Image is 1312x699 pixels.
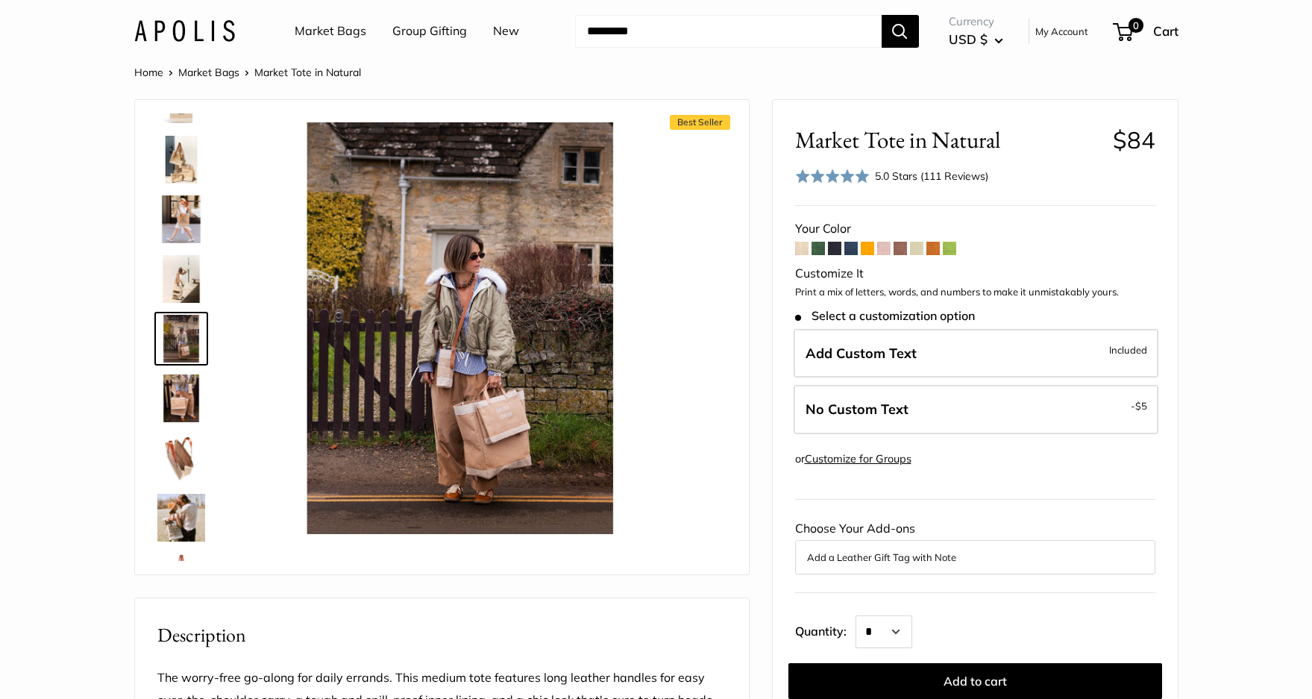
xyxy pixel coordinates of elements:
[157,554,205,601] img: Market Tote in Natural
[154,133,208,186] a: description_The Original Market bag in its 4 native styles
[949,11,1003,32] span: Currency
[1113,125,1155,154] span: $84
[794,329,1158,378] label: Add Custom Text
[392,20,467,43] a: Group Gifting
[1109,341,1147,359] span: Included
[154,491,208,545] a: Market Tote in Natural
[157,195,205,243] img: Market Tote in Natural
[788,663,1162,699] button: Add to cart
[157,315,205,363] img: Market Tote in Natural
[178,66,239,79] a: Market Bags
[806,345,917,362] span: Add Custom Text
[795,449,911,469] div: or
[134,20,235,42] img: Apolis
[795,611,856,648] label: Quantity:
[134,63,361,82] nav: Breadcrumb
[157,136,205,184] img: description_The Original Market bag in its 4 native styles
[254,66,361,79] span: Market Tote in Natural
[807,548,1143,566] button: Add a Leather Gift Tag with Note
[670,115,730,130] span: Best Seller
[157,255,205,303] img: description_Effortless style that elevates every moment
[795,309,975,323] span: Select a customization option
[1135,400,1147,412] span: $5
[875,168,988,184] div: 5.0 Stars (111 Reviews)
[1153,23,1178,39] span: Cart
[575,15,882,48] input: Search...
[493,20,519,43] a: New
[154,551,208,604] a: Market Tote in Natural
[154,192,208,246] a: Market Tote in Natural
[154,312,208,366] a: Market Tote in Natural
[794,385,1158,434] label: Leave Blank
[949,28,1003,51] button: USD $
[154,252,208,306] a: description_Effortless style that elevates every moment
[795,166,989,187] div: 5.0 Stars (111 Reviews)
[154,431,208,485] a: description_Water resistant inner liner.
[157,374,205,422] img: Market Tote in Natural
[795,126,1102,154] span: Market Tote in Natural
[295,20,366,43] a: Market Bags
[949,31,988,47] span: USD $
[157,621,726,650] h2: Description
[1128,18,1143,33] span: 0
[795,518,1155,574] div: Choose Your Add-ons
[795,285,1155,300] p: Print a mix of letters, words, and numbers to make it unmistakably yours.
[254,122,665,534] img: Market Tote in Natural
[795,263,1155,285] div: Customize It
[1114,19,1178,43] a: 0 Cart
[805,452,911,466] a: Customize for Groups
[1035,22,1088,40] a: My Account
[154,372,208,425] a: Market Tote in Natural
[882,15,919,48] button: Search
[134,66,163,79] a: Home
[806,401,908,418] span: No Custom Text
[157,434,205,482] img: description_Water resistant inner liner.
[157,494,205,542] img: Market Tote in Natural
[795,218,1155,240] div: Your Color
[1131,397,1147,415] span: -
